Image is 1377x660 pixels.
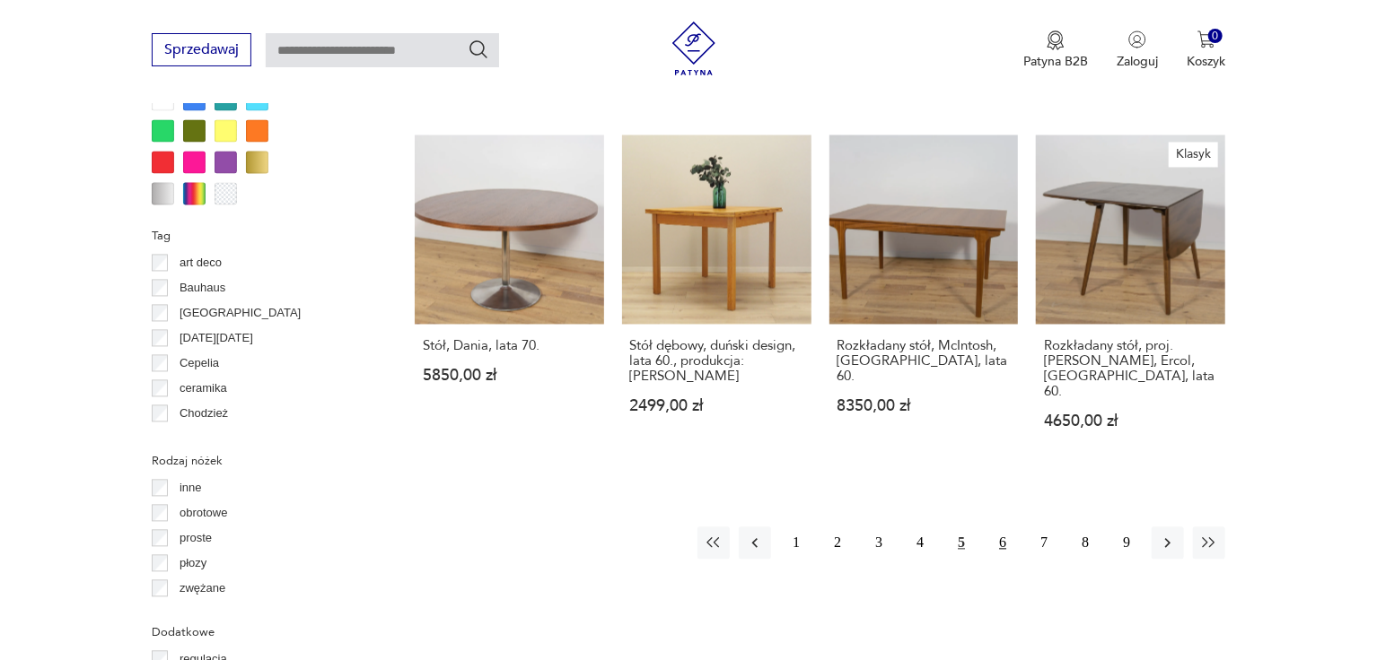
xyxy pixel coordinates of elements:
[838,399,1011,414] p: 8350,00 zł
[423,339,596,354] h3: Stół, Dania, lata 70.
[180,329,253,349] p: [DATE][DATE]
[152,452,372,472] p: Rodzaj nóżek
[180,479,202,499] p: inne
[1028,527,1060,560] button: 7
[780,527,812,560] button: 1
[945,527,978,560] button: 5
[829,135,1019,465] a: Rozkładany stół, McIntosh, Wielka Brytania, lata 60.Rozkładany stół, McIntosh, [GEOGRAPHIC_DATA],...
[1187,30,1225,70] button: 0Koszyk
[1069,527,1101,560] button: 8
[180,304,301,324] p: [GEOGRAPHIC_DATA]
[1047,30,1065,50] img: Ikona medalu
[152,33,251,66] button: Sprzedawaj
[630,339,803,385] h3: Stół dębowy, duński design, lata 60., produkcja: [PERSON_NAME]
[180,354,219,374] p: Cepelia
[180,254,222,274] p: art deco
[1023,30,1088,70] a: Ikona medaluPatyna B2B
[1023,30,1088,70] button: Patyna B2B
[152,623,372,643] p: Dodatkowe
[1117,53,1158,70] p: Zaloguj
[415,135,604,465] a: Stół, Dania, lata 70.Stół, Dania, lata 70.5850,00 zł
[468,39,489,60] button: Szukaj
[180,579,225,599] p: zwężane
[863,527,895,560] button: 3
[180,430,224,449] p: Ćmielów
[180,379,227,399] p: ceramika
[1187,53,1225,70] p: Koszyk
[1110,527,1143,560] button: 9
[152,45,251,57] a: Sprzedawaj
[838,339,1011,385] h3: Rozkładany stół, McIntosh, [GEOGRAPHIC_DATA], lata 60.
[152,227,372,247] p: Tag
[180,554,206,574] p: płozy
[1023,53,1088,70] p: Patyna B2B
[821,527,854,560] button: 2
[667,22,721,75] img: Patyna - sklep z meblami i dekoracjami vintage
[987,527,1019,560] button: 6
[1044,339,1217,400] h3: Rozkładany stół, proj. [PERSON_NAME], Ercol, [GEOGRAPHIC_DATA], lata 60.
[1036,135,1225,465] a: KlasykRozkładany stół, proj. Lucian Ercolani, Ercol, Wielka Brytania, lata 60.Rozkładany stół, pr...
[904,527,936,560] button: 4
[180,404,228,424] p: Chodzież
[423,369,596,384] p: 5850,00 zł
[630,399,803,414] p: 2499,00 zł
[180,279,225,299] p: Bauhaus
[1208,29,1224,44] div: 0
[180,504,227,524] p: obrotowe
[622,135,811,465] a: Stół dębowy, duński design, lata 60., produkcja: DaniaStół dębowy, duński design, lata 60., produ...
[1117,30,1158,70] button: Zaloguj
[1128,30,1146,48] img: Ikonka użytkownika
[1044,414,1217,430] p: 4650,00 zł
[180,529,212,549] p: proste
[1197,30,1215,48] img: Ikona koszyka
